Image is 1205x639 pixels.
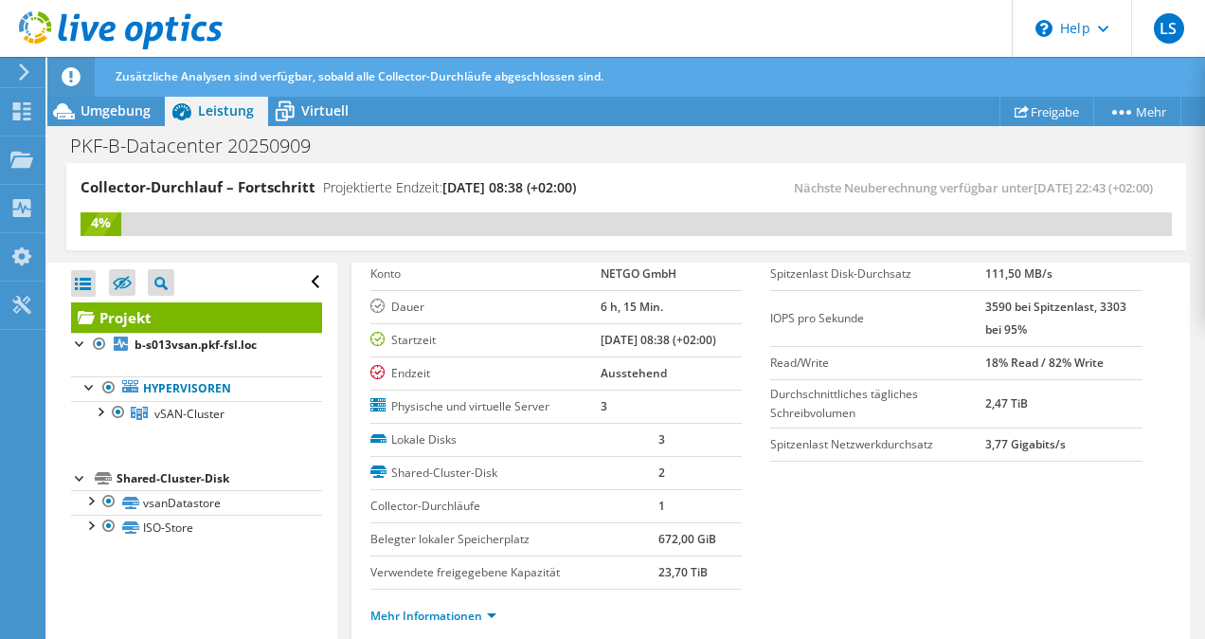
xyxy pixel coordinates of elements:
[770,309,984,328] label: IOPS pro Sekunde
[370,298,601,317] label: Dauer
[62,136,340,156] h1: PKF-B-Datacenter 20250909
[116,68,603,84] span: Zusätzliche Analysen sind verfügbar, sobald alle Collector-Durchläufe abgeschlossen sind.
[154,406,225,422] span: vSAN-Cluster
[370,464,658,483] label: Shared-Cluster-Disk
[71,490,322,515] a: vsanDatastore
[770,385,984,423] label: Durchschnittliches tägliches Schreibvolumen
[71,515,322,539] a: ISO-Store
[135,337,257,353] b: b-s013vsan.pkf-fsl.loc
[999,97,1094,126] a: Freigabe
[81,101,151,119] span: Umgebung
[370,331,601,350] label: Startzeit
[601,398,607,414] b: 3
[370,430,658,449] label: Lokale Disks
[658,431,665,447] b: 3
[370,364,601,383] label: Endzeit
[370,265,601,283] label: Konto
[1154,13,1184,44] span: LS
[601,265,676,282] b: NETGO GmbH
[985,355,1104,371] b: 18% Read / 82% Write
[601,365,667,381] b: Ausstehend
[81,212,121,233] div: 4%
[770,354,984,373] label: Read/Write
[301,101,349,119] span: Virtuell
[370,497,658,516] label: Collector-Durchläufe
[658,564,708,580] b: 23,70 TiB
[985,436,1066,452] b: 3,77 Gigabits/s
[985,395,1028,411] b: 2,47 TiB
[370,608,496,624] a: Mehr Informationen
[71,376,322,401] a: Hypervisoren
[601,332,716,348] b: [DATE] 08:38 (+02:00)
[117,467,322,490] div: Shared-Cluster-Disk
[601,299,663,315] b: 6 h, 15 Min.
[658,498,665,514] b: 1
[770,435,984,454] label: Spitzenlast Netzwerkdurchsatz
[658,531,716,547] b: 672,00 GiB
[770,265,984,283] label: Spitzenlast Disk-Durchsatz
[1093,97,1181,126] a: Mehr
[1034,179,1153,196] span: [DATE] 22:43 (+02:00)
[370,397,601,416] label: Physische und virtuelle Server
[985,299,1126,338] b: 3590 bei Spitzenlast, 3303 bei 95%
[370,530,658,549] label: Belegter lokaler Speicherplatz
[370,563,658,582] label: Verwendete freigegebene Kapazität
[323,177,576,198] h4: Projektierte Endzeit:
[985,265,1052,282] b: 111,50 MB/s
[198,101,254,119] span: Leistung
[442,178,576,196] span: [DATE] 08:38 (+02:00)
[1035,20,1052,37] svg: \n
[71,302,322,333] a: Projekt
[71,333,322,357] a: b-s013vsan.pkf-fsl.loc
[794,179,1162,196] span: Nächste Neuberechnung verfügbar unter
[71,401,322,426] a: vSAN-Cluster
[658,465,665,481] b: 2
